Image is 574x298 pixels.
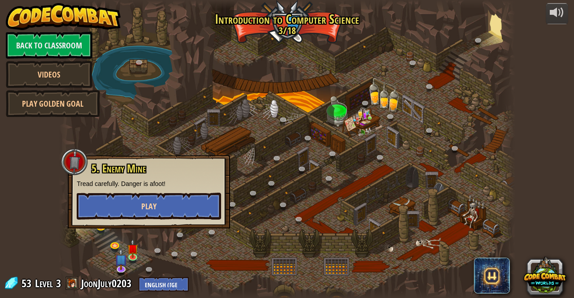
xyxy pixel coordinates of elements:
span: Level [35,276,53,291]
button: Adjust volume [546,3,568,24]
span: Play [141,201,157,212]
a: Videos [6,61,92,88]
p: Tread carefully. Danger is afoot! [77,179,221,188]
span: 3 [56,276,61,290]
a: Play Golden Goal [6,90,100,117]
a: Back to Classroom [6,32,92,59]
span: 53 [22,276,34,290]
img: level-banner-unstarted.png [127,239,138,258]
span: 5. Enemy Mine [91,161,146,176]
img: level-banner-unstarted-subscriber.png [115,249,128,270]
img: CodeCombat - Learn how to code by playing a game [6,3,121,30]
button: Play [77,193,221,220]
a: JoonJuly0203 [81,276,134,290]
